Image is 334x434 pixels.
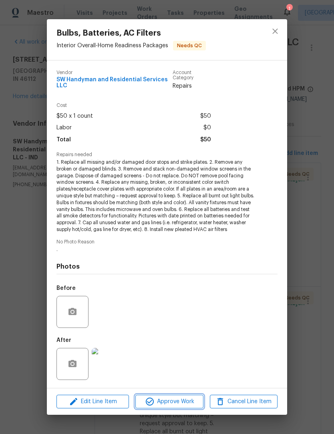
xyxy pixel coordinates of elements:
[200,111,211,122] span: $50
[135,395,203,409] button: Approve Work
[59,397,127,407] span: Edit Line Item
[56,395,129,409] button: Edit Line Item
[56,103,211,108] span: Cost
[56,122,72,134] span: Labor
[56,239,278,245] span: No Photo Reason
[56,285,76,291] h5: Before
[174,42,205,50] span: Needs QC
[286,5,292,13] div: 1
[56,263,278,271] h4: Photos
[56,338,71,343] h5: After
[56,159,256,233] span: 1. Replace all missing and/or damaged door stops and strike plates. 2. Remove any broken or damag...
[56,246,256,253] span: .
[56,70,173,75] span: Vendor
[138,397,201,407] span: Approve Work
[56,111,93,122] span: $50 x 1 count
[203,122,211,134] span: $0
[56,134,71,146] span: Total
[210,395,278,409] button: Cancel Line Item
[173,82,211,90] span: Repairs
[56,43,168,48] span: Interior Overall - Home Readiness Packages
[173,70,211,80] span: Account Category
[200,134,211,146] span: $50
[56,152,278,157] span: Repairs needed
[266,22,285,41] button: close
[56,29,206,38] span: Bulbs, Batteries, AC Filters
[212,397,275,407] span: Cancel Line Item
[56,77,173,89] span: SW Handyman and Residential Services LLC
